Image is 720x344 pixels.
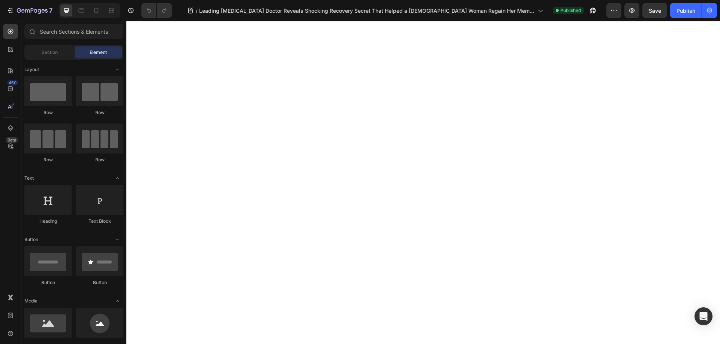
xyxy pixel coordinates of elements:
[24,24,123,39] input: Search Sections & Elements
[49,6,52,15] p: 7
[90,49,107,56] span: Element
[24,236,38,243] span: Button
[24,175,34,182] span: Text
[141,3,172,18] div: Undo/Redo
[7,80,18,86] div: 450
[111,234,123,246] span: Toggle open
[76,109,123,116] div: Row
[196,7,198,15] span: /
[3,3,56,18] button: 7
[649,7,661,14] span: Save
[76,218,123,225] div: Text Block
[111,295,123,307] span: Toggle open
[560,7,581,14] span: Published
[670,3,702,18] button: Publish
[111,64,123,76] span: Toggle open
[24,279,72,286] div: Button
[76,279,123,286] div: Button
[199,7,535,15] span: Leading [MEDICAL_DATA] Doctor Reveals Shocking Recovery Secret That Helped a [DEMOGRAPHIC_DATA] W...
[126,21,720,344] iframe: Design area
[24,218,72,225] div: Heading
[676,7,695,15] div: Publish
[694,307,712,325] div: Open Intercom Messenger
[24,156,72,163] div: Row
[24,66,39,73] span: Layout
[24,109,72,116] div: Row
[24,298,37,304] span: Media
[642,3,667,18] button: Save
[111,172,123,184] span: Toggle open
[6,137,18,143] div: Beta
[76,156,123,163] div: Row
[42,49,58,56] span: Section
